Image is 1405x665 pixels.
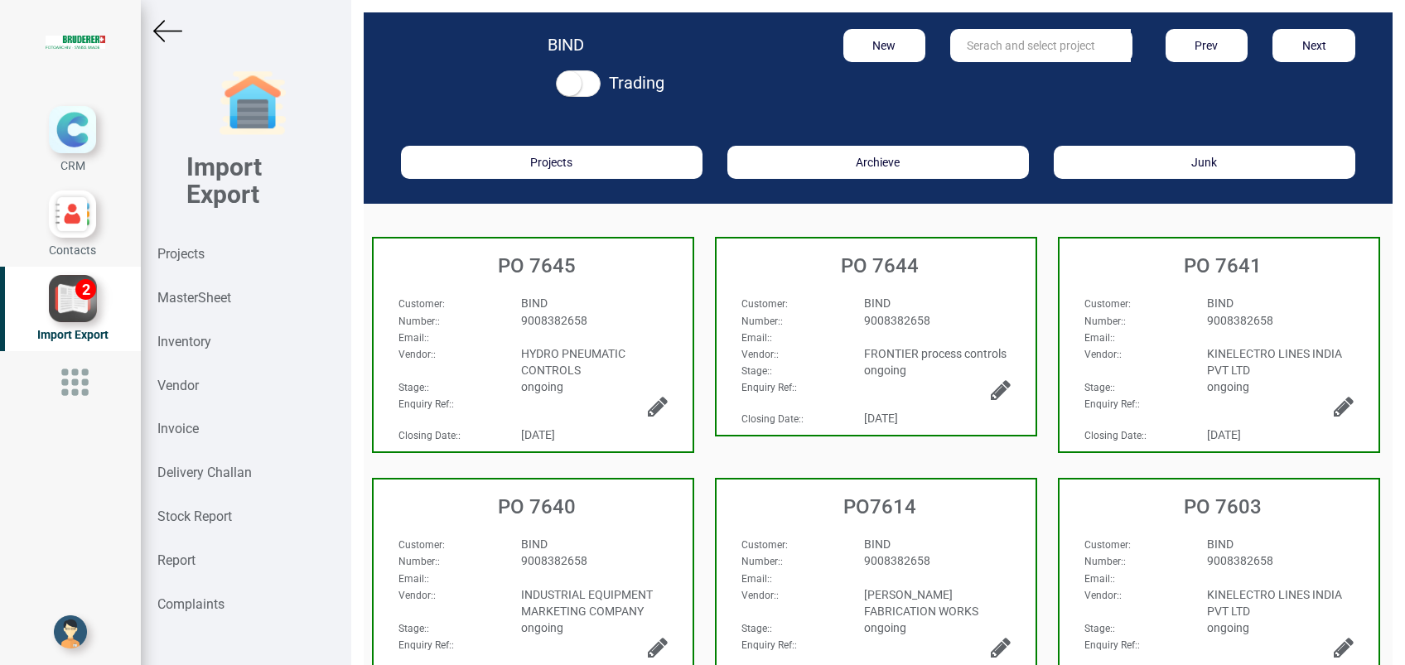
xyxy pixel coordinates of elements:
strong: Customer [1084,298,1128,310]
strong: Email: [1084,332,1113,344]
span: : [1084,332,1115,344]
span: : [398,382,429,393]
span: ongoing [864,621,906,634]
button: Next [1272,29,1355,62]
strong: Stage: [741,365,770,377]
span: : [1084,382,1115,393]
strong: Closing Date: [741,413,801,425]
span: KINELECTRO LINES INDIA PVT LTD [1207,588,1342,618]
strong: Stage: [1084,623,1113,634]
span: HYDRO PNEUMATIC CONTROLS [521,347,625,377]
strong: Number: [1084,556,1123,567]
span: : [398,556,440,567]
span: : [741,539,788,551]
span: ongoing [521,621,563,634]
strong: Customer [741,298,785,310]
strong: Enquiry Ref: [1084,639,1137,651]
span: : [741,298,788,310]
span: 9008382658 [521,314,587,327]
span: INDUSTRIAL EQUIPMENT MARKETING COMPANY [521,588,653,618]
strong: MasterSheet [157,290,231,306]
strong: Enquiry Ref: [398,398,451,410]
strong: Email: [398,573,427,585]
span: 9008382658 [1207,314,1273,327]
strong: Email: [1084,573,1113,585]
span: : [398,316,440,327]
input: Serach and select project [950,29,1131,62]
div: 2 [75,279,96,300]
span: : [398,573,429,585]
span: : [398,398,454,410]
strong: Delivery Challan [157,465,252,480]
span: : [1084,539,1131,551]
strong: Vendor: [1084,590,1119,601]
span: KINELECTRO LINES INDIA PVT LTD [1207,347,1342,377]
span: ongoing [1207,621,1249,634]
span: : [741,365,772,377]
span: BIND [1207,296,1234,310]
span: BIND [521,296,548,310]
span: 9008382658 [521,554,587,567]
span: [PERSON_NAME] FABRICATION WORKS [864,588,978,618]
strong: Number: [398,556,437,567]
strong: Vendor: [398,349,433,360]
span: : [398,349,436,360]
span: ongoing [864,364,906,377]
span: : [398,623,429,634]
span: BIND [864,537,891,551]
span: : [1084,316,1126,327]
strong: Number: [1084,316,1123,327]
span: : [398,539,445,551]
strong: Stage: [1084,382,1113,393]
span: [DATE] [1207,428,1241,441]
span: : [398,639,454,651]
span: : [741,316,783,327]
strong: Stage: [398,623,427,634]
strong: Email: [741,573,770,585]
strong: Vendor: [741,590,776,601]
span: : [1084,398,1140,410]
span: : [1084,590,1122,601]
span: Contacts [49,243,96,257]
span: : [741,623,772,634]
h3: PO 7641 [1068,255,1378,277]
h3: PO7614 [725,496,1036,518]
strong: Customer [398,539,442,551]
h3: PO 7603 [1068,496,1378,518]
span: ongoing [1207,380,1249,393]
span: : [741,556,783,567]
span: : [1084,623,1115,634]
span: : [741,413,804,425]
strong: Projects [157,246,205,262]
strong: Email: [398,332,427,344]
strong: Trading [609,73,664,93]
button: Junk [1054,146,1355,179]
strong: Enquiry Ref: [398,639,451,651]
span: : [1084,556,1126,567]
strong: Stock Report [157,508,232,524]
span: 9008382658 [864,314,930,327]
span: BIND [864,296,891,310]
span: : [741,639,797,651]
strong: Invoice [157,421,199,436]
span: : [1084,430,1147,441]
strong: Enquiry Ref: [1084,398,1137,410]
span: [DATE] [521,428,555,441]
button: New [843,29,926,62]
strong: Report [157,552,196,568]
h3: PO 7645 [382,255,693,277]
strong: Email: [741,332,770,344]
span: : [741,349,779,360]
span: : [398,590,436,601]
strong: Number: [741,556,780,567]
span: 9008382658 [864,554,930,567]
span: [DATE] [864,412,898,425]
span: 9008382658 [1207,554,1273,567]
span: : [1084,298,1131,310]
strong: Customer [1084,539,1128,551]
b: Import Export [186,152,262,209]
h3: PO 7640 [382,496,693,518]
span: : [1084,573,1115,585]
img: garage-closed.png [220,70,286,137]
strong: Stage: [741,623,770,634]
